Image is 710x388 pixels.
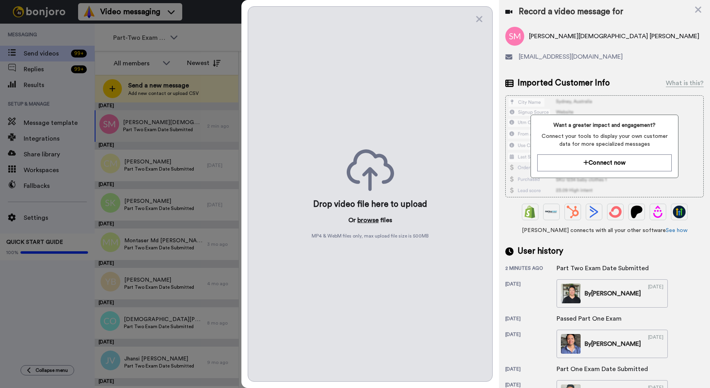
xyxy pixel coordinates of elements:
[537,121,672,129] span: Want a greater impact and engagement?
[518,77,610,89] span: Imported Customer Info
[648,334,663,354] div: [DATE]
[585,289,641,298] div: By [PERSON_NAME]
[557,279,668,308] a: By[PERSON_NAME][DATE]
[673,206,686,218] img: GoHighLevel
[505,331,557,358] div: [DATE]
[505,316,557,323] div: [DATE]
[519,52,623,61] span: [EMAIL_ADDRESS][DOMAIN_NAME]
[524,206,536,218] img: Shopify
[545,206,558,218] img: Ontraport
[561,284,581,303] img: 962fdf65-7bac-4047-abc4-99fb6c64d4fa-thumb.jpg
[505,281,557,308] div: [DATE]
[505,265,557,273] div: 2 minutes ago
[313,199,427,210] div: Drop video file here to upload
[648,284,663,303] div: [DATE]
[557,330,668,358] a: By[PERSON_NAME][DATE]
[518,245,563,257] span: User history
[557,314,622,323] div: Passed Part One Exam
[537,154,672,171] button: Connect now
[609,206,622,218] img: ConvertKit
[348,215,392,225] p: Or files
[561,334,581,354] img: 27281f54-56c9-4a6f-95c4-2ca44c0eaec3-thumb.jpg
[505,366,557,374] div: [DATE]
[557,364,648,374] div: Part One Exam Date Submitted
[357,215,379,225] button: browse
[566,206,579,218] img: Hubspot
[666,78,704,88] div: What is this?
[652,206,664,218] img: Drip
[630,206,643,218] img: Patreon
[557,264,649,273] div: Part Two Exam Date Submitted
[666,228,688,233] a: See how
[585,339,641,349] div: By [PERSON_NAME]
[312,233,429,239] span: MP4 & WebM files only, max upload file size is 500 MB
[537,132,672,148] span: Connect your tools to display your own customer data for more specialized messages
[505,226,704,234] span: [PERSON_NAME] connects with all your other software
[588,206,600,218] img: ActiveCampaign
